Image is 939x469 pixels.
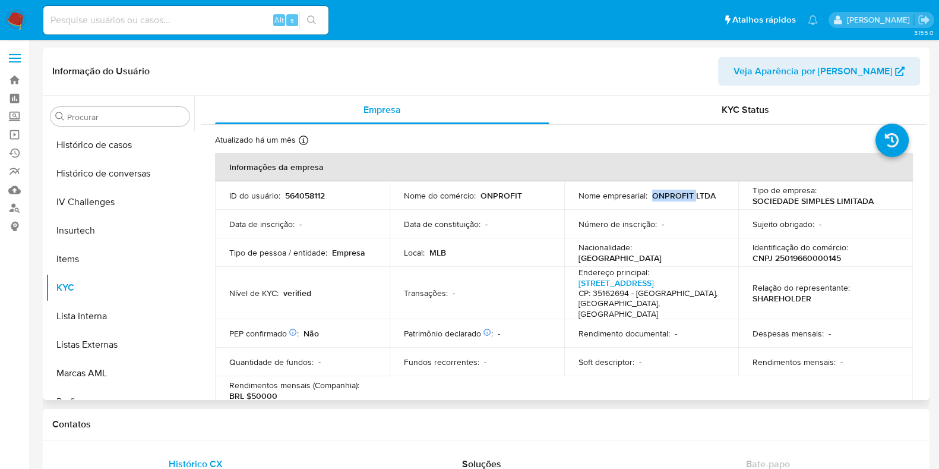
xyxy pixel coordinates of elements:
[332,247,365,258] p: Empresa
[675,328,677,339] p: -
[229,357,314,367] p: Quantidade de fundos :
[404,190,476,201] p: Nome do comércio :
[662,219,664,229] p: -
[46,273,194,302] button: KYC
[485,219,488,229] p: -
[303,328,319,339] p: Não
[453,288,455,298] p: -
[404,357,479,367] p: Fundos recorrentes :
[578,288,720,320] h4: CP: 35162694 - [GEOGRAPHIC_DATA], [GEOGRAPHIC_DATA], [GEOGRAPHIC_DATA]
[52,65,150,77] h1: Informação do Usuário
[43,12,328,28] input: Pesquise usuários ou casos...
[285,190,325,201] p: 564058112
[46,131,194,159] button: Histórico de casos
[229,328,299,339] p: PEP confirmado :
[46,388,194,416] button: Perfis
[639,357,641,367] p: -
[229,380,359,391] p: Rendimentos mensais (Companhia) :
[734,57,892,86] span: Veja Aparência por [PERSON_NAME]
[229,219,295,229] p: Data de inscrição :
[46,359,194,388] button: Marcas AML
[753,293,811,304] p: SHAREHOLDER
[215,153,913,181] th: Informações da empresa
[363,103,401,117] span: Empresa
[753,328,824,339] p: Despesas mensais :
[819,219,821,229] p: -
[404,219,480,229] p: Data de constituição :
[404,288,448,298] p: Transações :
[229,288,279,298] p: Nível de KYC :
[753,357,836,367] p: Rendimentos mensais :
[753,196,874,206] p: SOCIEDADE SIMPLES LIMITADA
[753,219,814,229] p: Sujeito obrigado :
[578,357,634,367] p: Soft descriptor :
[718,57,920,86] button: Veja Aparência por [PERSON_NAME]
[578,267,649,278] p: Endereço principal :
[46,245,194,273] button: Items
[652,190,716,201] p: ONPROFIT LTDA
[274,14,284,26] span: Alt
[46,216,194,245] button: Insurtech
[722,103,769,117] span: KYC Status
[484,357,486,367] p: -
[67,112,185,122] input: Procurar
[840,357,843,367] p: -
[753,242,848,253] p: Identificação do comércio :
[578,277,654,289] a: [STREET_ADDRESS]
[753,253,841,263] p: CNPJ 25019660000145
[753,185,817,196] p: Tipo de empresa :
[46,330,194,359] button: Listas Externas
[404,247,425,258] p: Local :
[283,288,311,298] p: verified
[46,188,194,216] button: IV Challenges
[215,134,296,146] p: Atualizado há um mês
[732,14,796,26] span: Atalhos rápidos
[578,242,632,253] p: Nacionalidade :
[299,12,324,29] button: search-icon
[578,253,662,263] p: [GEOGRAPHIC_DATA]
[404,328,493,339] p: Patrimônio declarado :
[480,190,522,201] p: ONPROFIT
[229,391,277,401] p: BRL $50000
[52,418,920,430] h1: Contatos
[229,190,280,201] p: ID do usuário :
[808,15,818,25] a: Notificações
[229,247,327,258] p: Tipo de pessoa / entidade :
[846,14,913,26] p: magno.ferreira@mercadopago.com.br
[578,328,670,339] p: Rendimento documental :
[318,357,321,367] p: -
[829,328,831,339] p: -
[498,328,500,339] p: -
[578,219,657,229] p: Número de inscrição :
[299,219,302,229] p: -
[46,159,194,188] button: Histórico de conversas
[429,247,446,258] p: MLB
[578,190,647,201] p: Nome empresarial :
[55,112,65,121] button: Procurar
[290,14,294,26] span: s
[918,14,930,26] a: Sair
[46,302,194,330] button: Lista Interna
[753,282,850,293] p: Relação do representante :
